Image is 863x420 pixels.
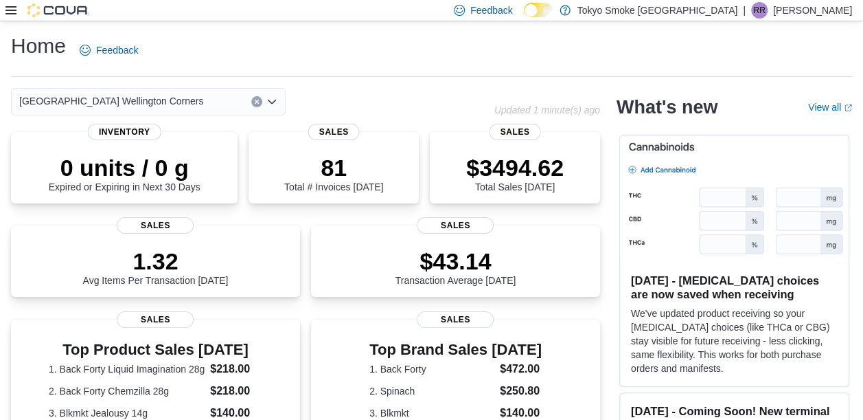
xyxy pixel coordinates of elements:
div: Avg Items Per Transaction [DATE] [83,247,229,286]
span: Sales [490,124,541,140]
img: Cova [27,3,89,17]
p: | [743,2,746,19]
div: Expired or Expiring in Next 30 Days [49,154,200,192]
dd: $218.00 [210,383,262,399]
dt: 3. Blkmkt Jealousy 14g [49,406,205,420]
h1: Home [11,32,66,60]
span: Sales [117,311,194,328]
dt: 1. Back Forty Liquid Imagination 28g [49,362,205,376]
span: Sales [417,217,494,234]
p: 1.32 [83,247,229,275]
div: Total # Invoices [DATE] [284,154,383,192]
dd: $218.00 [210,361,262,377]
button: Clear input [251,96,262,107]
dt: 1. Back Forty [369,362,494,376]
p: $3494.62 [466,154,564,181]
span: Feedback [96,43,138,57]
dt: 2. Back Forty Chemzilla 28g [49,384,205,398]
svg: External link [844,104,852,112]
span: [GEOGRAPHIC_DATA] Wellington Corners [19,93,203,109]
span: Sales [417,311,494,328]
h3: Top Brand Sales [DATE] [369,342,542,358]
span: Inventory [88,124,161,140]
a: View allExternal link [808,102,852,113]
div: Ryan Ridsdale [751,2,768,19]
dt: 2. Spinach [369,384,494,398]
p: We've updated product receiving so your [MEDICAL_DATA] choices (like THCa or CBG) stay visible fo... [631,307,838,375]
p: $43.14 [395,247,516,275]
dd: $472.00 [500,361,542,377]
dt: 3. Blkmkt [369,406,494,420]
button: Open list of options [266,96,277,107]
span: Sales [117,217,194,234]
p: 0 units / 0 g [49,154,200,181]
input: Dark Mode [524,3,553,17]
div: Transaction Average [DATE] [395,247,516,286]
dd: $250.80 [500,383,542,399]
p: Tokyo Smoke [GEOGRAPHIC_DATA] [577,2,738,19]
a: Feedback [74,36,143,64]
span: RR [753,2,765,19]
h3: Top Product Sales [DATE] [49,342,262,358]
p: Updated 1 minute(s) ago [494,104,600,115]
p: 81 [284,154,383,181]
h3: [DATE] - [MEDICAL_DATA] choices are now saved when receiving [631,274,838,301]
span: Sales [308,124,360,140]
h2: What's new [617,96,717,118]
p: [PERSON_NAME] [773,2,852,19]
div: Total Sales [DATE] [466,154,564,192]
span: Dark Mode [524,17,525,18]
span: Feedback [470,3,512,17]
